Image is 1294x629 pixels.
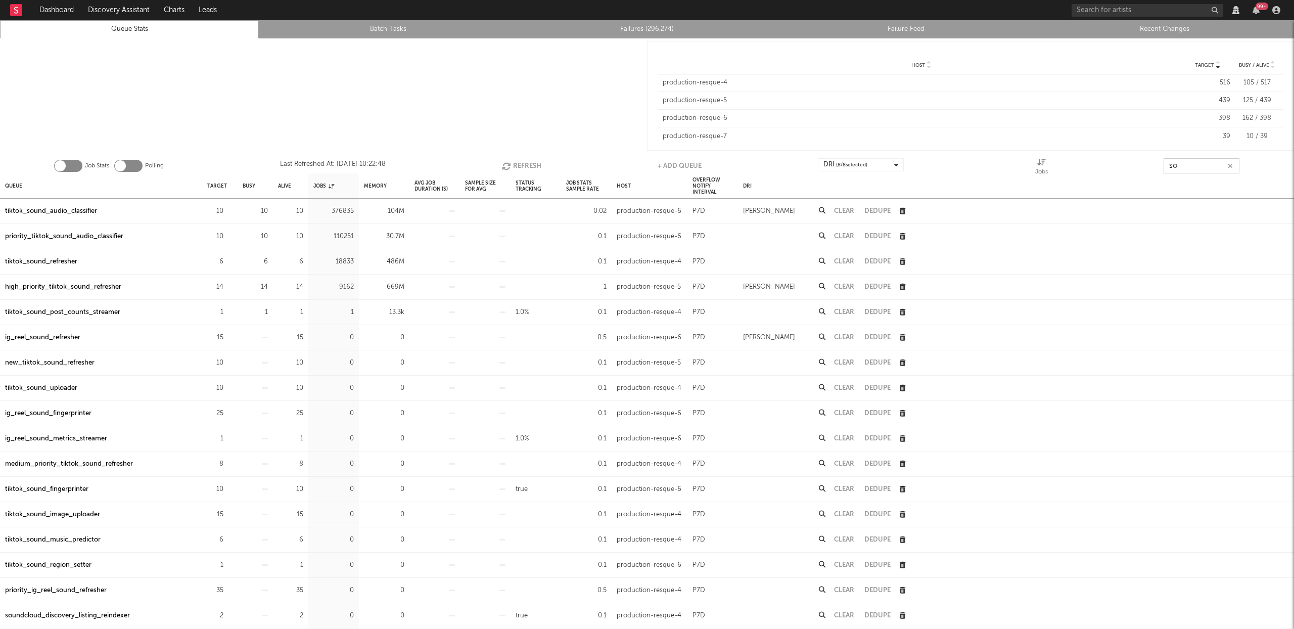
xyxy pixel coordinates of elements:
div: production-resque-4 [617,256,681,268]
div: 0.1 [566,483,607,496]
div: 1 [278,306,303,319]
div: 2 [207,610,223,622]
div: 0.5 [566,332,607,344]
div: Busy [243,175,255,197]
div: production-resque-5 [617,281,681,293]
div: P7D [692,559,705,571]
div: production-resque-6 [617,408,681,420]
div: high_priority_tiktok_sound_refresher [5,281,121,293]
div: true [516,610,528,622]
div: 1.0% [516,306,529,319]
div: 6 [278,256,303,268]
a: ig_reel_sound_refresher [5,332,80,344]
button: Refresh [502,158,541,173]
a: Batch Tasks [264,23,512,35]
a: tiktok_sound_fingerprinter [5,483,88,496]
div: 1 [278,559,303,571]
div: 10 [278,483,303,496]
button: 99+ [1253,6,1260,14]
div: P7D [692,231,705,243]
div: Job Stats Sample Rate [566,175,607,197]
div: 105 / 517 [1235,78,1278,88]
div: Overflow Notify Interval [692,175,733,197]
button: Dedupe [864,309,891,316]
div: 10 [278,357,303,369]
div: 2 [278,610,303,622]
div: 376835 [313,205,354,217]
label: Job Stats [85,160,109,172]
div: P7D [692,585,705,597]
div: production-resque-4 [617,610,681,622]
div: P7D [692,610,705,622]
div: P7D [692,382,705,394]
div: Target [207,175,227,197]
div: 1 [313,306,354,319]
div: tiktok_sound_refresher [5,256,77,268]
a: Queue Stats [6,23,253,35]
button: Dedupe [864,461,891,467]
button: Dedupe [864,435,891,442]
a: soundcloud_discovery_listing_reindexer [5,610,130,622]
div: production-resque-6 [617,433,681,445]
a: Recent Changes [1041,23,1288,35]
button: Dedupe [864,284,891,290]
div: 1 [207,433,223,445]
div: 0.1 [566,458,607,470]
div: production-resque-6 [617,205,681,217]
div: 30.7M [364,231,404,243]
div: tiktok_sound_uploader [5,382,77,394]
div: production-resque-4 [617,382,681,394]
div: 10 [207,483,223,496]
span: ( 8 / 8 selected) [836,159,867,171]
div: 6 [207,534,223,546]
span: Host [911,62,925,68]
div: 15 [278,509,303,521]
div: 0 [313,357,354,369]
button: Clear [834,208,854,214]
div: 0 [313,433,354,445]
div: production-resque-4 [617,306,681,319]
div: 10 [207,382,223,394]
button: Clear [834,360,854,366]
button: Dedupe [864,360,891,366]
div: Status Tracking [516,175,556,197]
div: P7D [692,458,705,470]
div: 18833 [313,256,354,268]
div: production-resque-4 [617,585,681,597]
div: 0.5 [566,585,607,597]
button: + Add Queue [658,158,702,173]
div: 10 / 39 [1235,131,1278,142]
div: P7D [692,534,705,546]
div: Sample Size For Avg [465,175,505,197]
a: ig_reel_sound_fingerprinter [5,408,91,420]
div: true [516,483,528,496]
div: 0 [364,559,404,571]
div: 669M [364,281,404,293]
div: 39 [1185,131,1230,142]
button: Dedupe [864,385,891,391]
a: medium_priority_tiktok_sound_refresher [5,458,133,470]
div: 10 [207,231,223,243]
div: [PERSON_NAME] [743,205,795,217]
button: Clear [834,334,854,341]
div: 0.1 [566,509,607,521]
div: 6 [243,256,268,268]
div: Host [617,175,631,197]
button: Dedupe [864,536,891,543]
button: Clear [834,562,854,568]
div: 0.1 [566,231,607,243]
div: 104M [364,205,404,217]
div: Last Refreshed At: [DATE] 10:22:48 [280,158,386,173]
div: 0 [313,408,354,420]
a: priority_tiktok_sound_audio_classifier [5,231,123,243]
button: Clear [834,233,854,240]
div: 110251 [313,231,354,243]
button: Clear [834,612,854,619]
div: 9162 [313,281,354,293]
div: [PERSON_NAME] [743,281,795,293]
a: tiktok_sound_post_counts_streamer [5,306,120,319]
div: 0 [364,483,404,496]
